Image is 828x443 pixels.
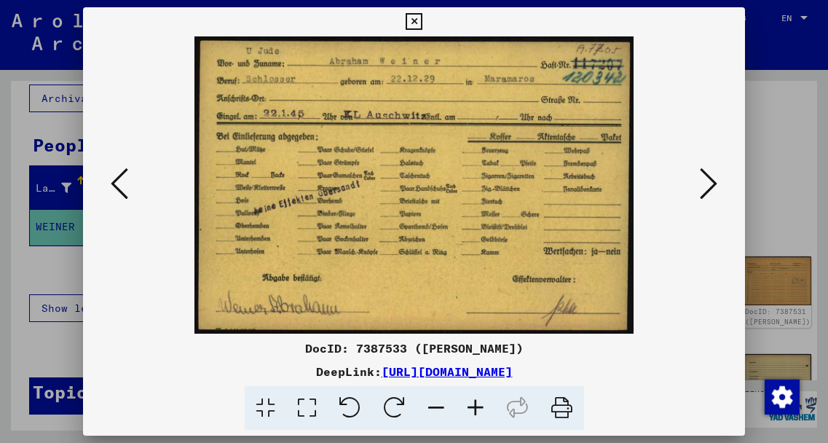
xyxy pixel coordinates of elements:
[382,364,513,379] a: [URL][DOMAIN_NAME]
[133,36,696,334] img: 001.jpg
[83,363,746,380] div: DeepLink:
[765,380,800,415] img: Change consent
[83,340,746,357] div: DocID: 7387533 ([PERSON_NAME])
